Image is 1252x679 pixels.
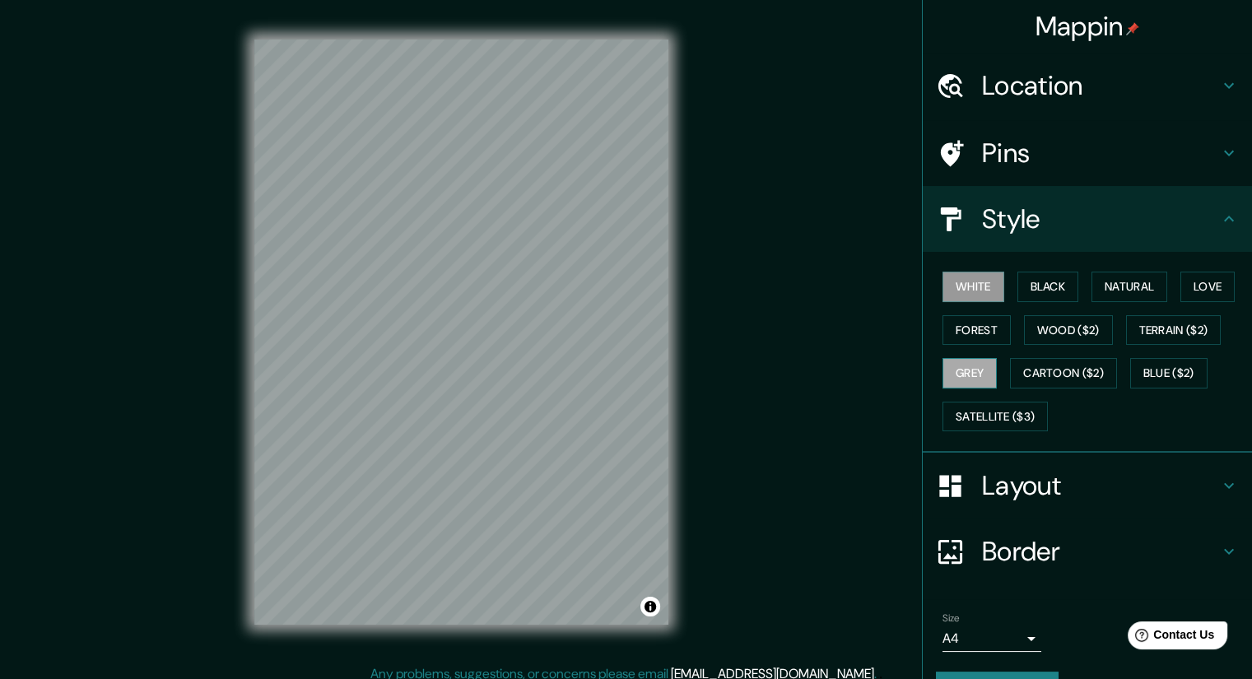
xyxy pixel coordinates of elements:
[923,453,1252,519] div: Layout
[1024,315,1113,346] button: Wood ($2)
[1105,615,1234,661] iframe: Help widget launcher
[640,597,660,616] button: Toggle attribution
[942,272,1004,302] button: White
[982,69,1219,102] h4: Location
[942,315,1011,346] button: Forest
[982,535,1219,568] h4: Border
[1017,272,1079,302] button: Black
[923,519,1252,584] div: Border
[1130,358,1208,388] button: Blue ($2)
[942,358,997,388] button: Grey
[923,186,1252,252] div: Style
[942,612,960,626] label: Size
[982,202,1219,235] h4: Style
[254,40,668,625] canvas: Map
[942,402,1048,432] button: Satellite ($3)
[1010,358,1117,388] button: Cartoon ($2)
[1126,315,1222,346] button: Terrain ($2)
[1091,272,1167,302] button: Natural
[923,120,1252,186] div: Pins
[982,137,1219,170] h4: Pins
[942,626,1041,652] div: A4
[923,53,1252,119] div: Location
[1126,22,1139,35] img: pin-icon.png
[1036,10,1140,43] h4: Mappin
[982,469,1219,502] h4: Layout
[1180,272,1235,302] button: Love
